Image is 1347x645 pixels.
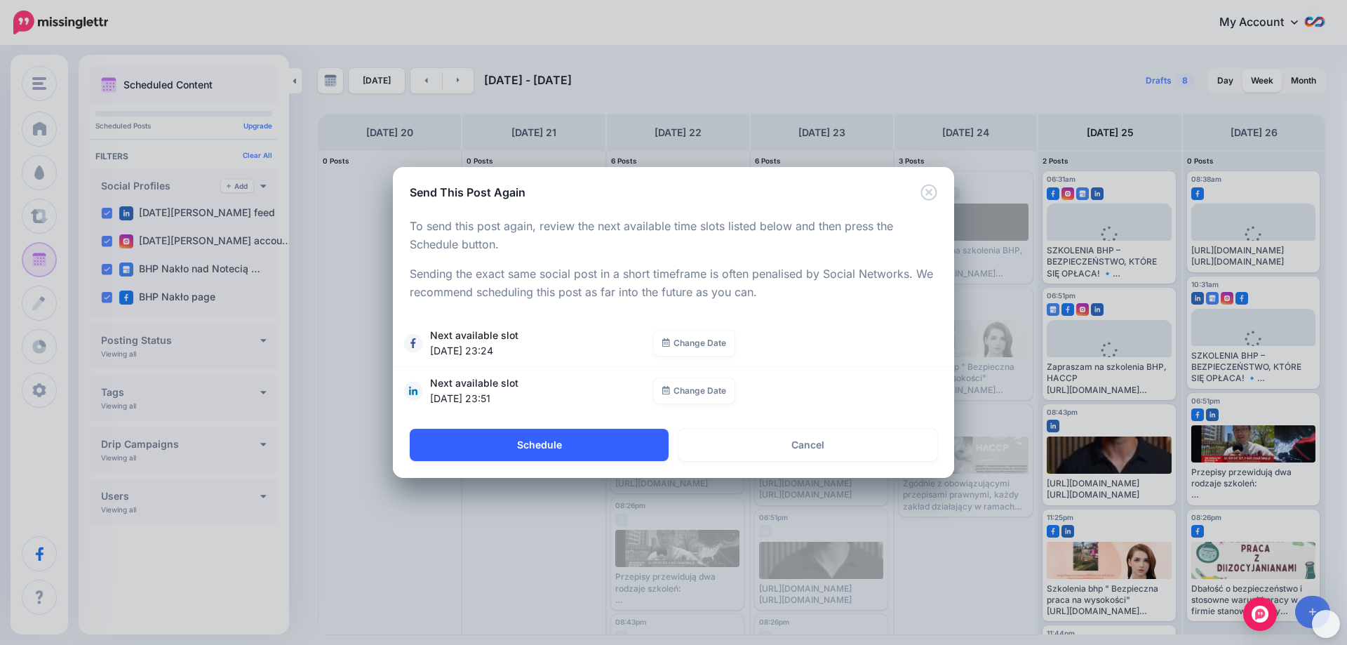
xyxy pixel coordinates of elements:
div: Open Intercom Messenger [1243,597,1277,631]
span: Next available slot [430,328,654,359]
p: To send this post again, review the next available time slots listed below and then press the Sch... [410,218,937,254]
a: Change Date [654,378,735,404]
span: [DATE] 23:51 [430,391,647,406]
a: Cancel [678,429,937,461]
span: Next available slot [430,375,654,406]
button: Close [920,184,937,201]
p: Sending the exact same social post in a short timeframe is often penalised by Social Networks. We... [410,265,937,302]
button: Schedule [410,429,669,461]
span: [DATE] 23:24 [430,343,647,359]
h5: Send This Post Again [410,184,525,201]
a: Change Date [654,331,735,356]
